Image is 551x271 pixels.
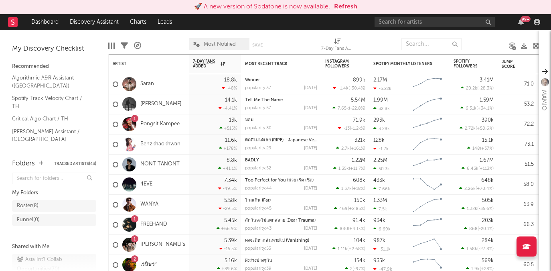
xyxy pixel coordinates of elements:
div: [DATE] [304,86,317,90]
div: popularity: 53 [245,247,271,251]
div: Artist [113,61,173,66]
span: 1.35k [338,167,349,171]
div: 1.99M [373,98,388,103]
div: -1.7k [373,146,389,151]
div: ( ) [334,206,365,211]
span: +18 % [353,187,364,191]
div: 987k [373,238,385,243]
svg: Chart title [409,114,446,134]
div: คิดดีไม่ได้เลย (RIPE) - Japanese Version [245,138,317,143]
div: BADLY [245,158,317,163]
div: 14.1k [225,98,237,103]
div: Funnel ( 0 ) [17,215,40,225]
button: Refresh [334,2,357,12]
span: 148 [472,147,480,151]
span: 1.37k [341,187,352,191]
div: ( ) [332,246,365,251]
button: 99+ [518,19,524,25]
a: [PERSON_NAME] Assistant / [GEOGRAPHIC_DATA] [12,127,88,144]
div: ไกลเกิน (Far) [245,198,317,203]
div: 53.2 [502,100,534,109]
div: 899k [353,77,365,83]
div: ( ) [334,226,365,231]
span: +58.6 % [477,126,492,131]
a: สักวันจะไม่แตกสลาย (Dear Trauma) [245,218,316,223]
div: A&R Pipeline [134,34,141,57]
span: Most Notified [204,42,236,47]
span: +2.68 % [348,247,364,251]
div: ( ) [462,166,494,171]
a: BADLY [245,158,259,163]
div: 8.8k [227,158,237,163]
div: 390k [482,118,494,123]
div: 7-Day Fans Added (7-Day Fans Added) [321,34,353,57]
div: 1.59M [480,98,494,103]
div: ( ) [459,186,494,191]
span: -28.3 % [478,86,492,91]
span: 1.11k [338,247,347,251]
a: Algorithmic A&R Assistant ([GEOGRAPHIC_DATA]) [12,73,88,90]
div: สักวันจะไม่แตกสลาย (Dear Trauma) [245,218,317,223]
button: Save [252,43,263,47]
div: 91.4k [352,218,365,223]
div: ( ) [336,186,365,191]
div: 5.39k [224,238,237,243]
div: -29.5 % [219,206,237,211]
svg: Chart title [409,155,446,175]
div: ( ) [336,146,365,151]
div: Most Recent Track [245,61,305,66]
span: 2.7k [341,147,350,151]
div: 7.34k [224,178,237,183]
div: [DATE] [304,206,317,211]
a: เรนิษรา [140,261,158,268]
div: popularity: 29 [245,146,271,151]
div: 2.17M [373,77,387,83]
a: Charts [124,14,152,30]
div: [DATE] [304,106,317,110]
span: 2.26k [464,187,476,191]
div: 5.16k [225,258,237,263]
div: popularity: 44 [245,186,272,191]
span: -27.8 % [478,247,492,251]
span: 880 [340,227,348,231]
div: ( ) [338,126,365,131]
div: 648k [481,178,494,183]
div: 5.54M [351,98,365,103]
div: 5.58k [224,198,237,203]
div: [DATE] [304,166,317,171]
div: [DATE] [304,146,317,151]
a: NONT TANONT [140,161,180,168]
div: 72.2 [502,120,534,129]
span: 1.32k [467,207,477,211]
div: คงจะดีหากฉันหายไป (Vanishing) [245,238,317,243]
div: -5.22k [373,86,391,91]
button: Tracked Artists(43) [54,162,96,166]
div: 128k [373,138,385,143]
a: Too Perfect for You (สวย เริ่ด เชิด) [245,178,314,183]
svg: Chart title [409,195,446,215]
div: 71.0 [502,79,534,89]
div: 7.66k [373,186,390,192]
span: 1.58k [466,247,477,251]
div: MAMIO [539,90,549,110]
div: +66.9 % [217,226,237,231]
div: 569k [482,258,494,263]
div: Spotify Monthly Listeners [373,61,434,66]
span: -30.4 % [350,86,364,91]
div: 5.45k [224,218,237,223]
div: 1.33M [373,198,387,203]
div: 935k [373,258,385,263]
span: +70.4 % [477,187,492,191]
span: +4.1k % [349,227,364,231]
div: 50.3k [373,166,390,171]
div: ( ) [333,166,365,171]
div: 66.3 [502,220,534,230]
a: คงจะดีหากฉันหายไป (Vanishing) [245,238,309,243]
div: 🚀 A new version of Sodatone is now available. [194,2,330,12]
span: +161 % [351,147,364,151]
span: 868 [469,227,478,231]
div: 2.25M [373,158,387,163]
div: Folders [12,159,35,169]
div: 13k [229,118,237,123]
a: Benzkhaokhwan [140,141,180,148]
